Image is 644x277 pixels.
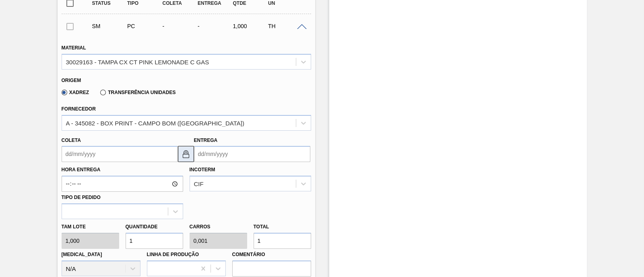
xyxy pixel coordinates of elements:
[90,0,129,6] div: Status
[90,23,129,29] div: Sugestão Manual
[161,23,199,29] div: -
[62,137,81,143] label: Coleta
[194,146,310,162] input: dd/mm/yyyy
[194,137,218,143] label: Entrega
[62,45,86,51] label: Material
[196,23,234,29] div: -
[126,224,158,230] label: Quantidade
[232,249,311,261] label: Comentário
[266,23,305,29] div: TH
[66,119,244,126] div: A - 345082 - BOX PRINT - CAMPO BOM ([GEOGRAPHIC_DATA])
[194,181,204,187] div: CIF
[231,23,270,29] div: 1,000
[62,78,81,83] label: Origem
[62,90,89,95] label: Xadrez
[231,0,270,6] div: Qtde
[181,149,191,159] img: locked
[125,0,164,6] div: Tipo
[66,58,209,65] div: 30029163 - TAMPA CX CT PINK LEMONADE C GAS
[62,146,178,162] input: dd/mm/yyyy
[62,164,183,176] label: Hora Entrega
[196,0,234,6] div: Entrega
[125,23,164,29] div: Pedido de Compra
[266,0,305,6] div: UN
[178,146,194,162] button: locked
[62,252,102,257] label: [MEDICAL_DATA]
[62,106,96,112] label: Fornecedor
[100,90,175,95] label: Transferência Unidades
[62,221,119,233] label: Tam lote
[147,252,199,257] label: Linha de Produção
[190,224,211,230] label: Carros
[161,0,199,6] div: Coleta
[62,195,101,200] label: Tipo de pedido
[190,167,215,172] label: Incoterm
[254,224,269,230] label: Total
